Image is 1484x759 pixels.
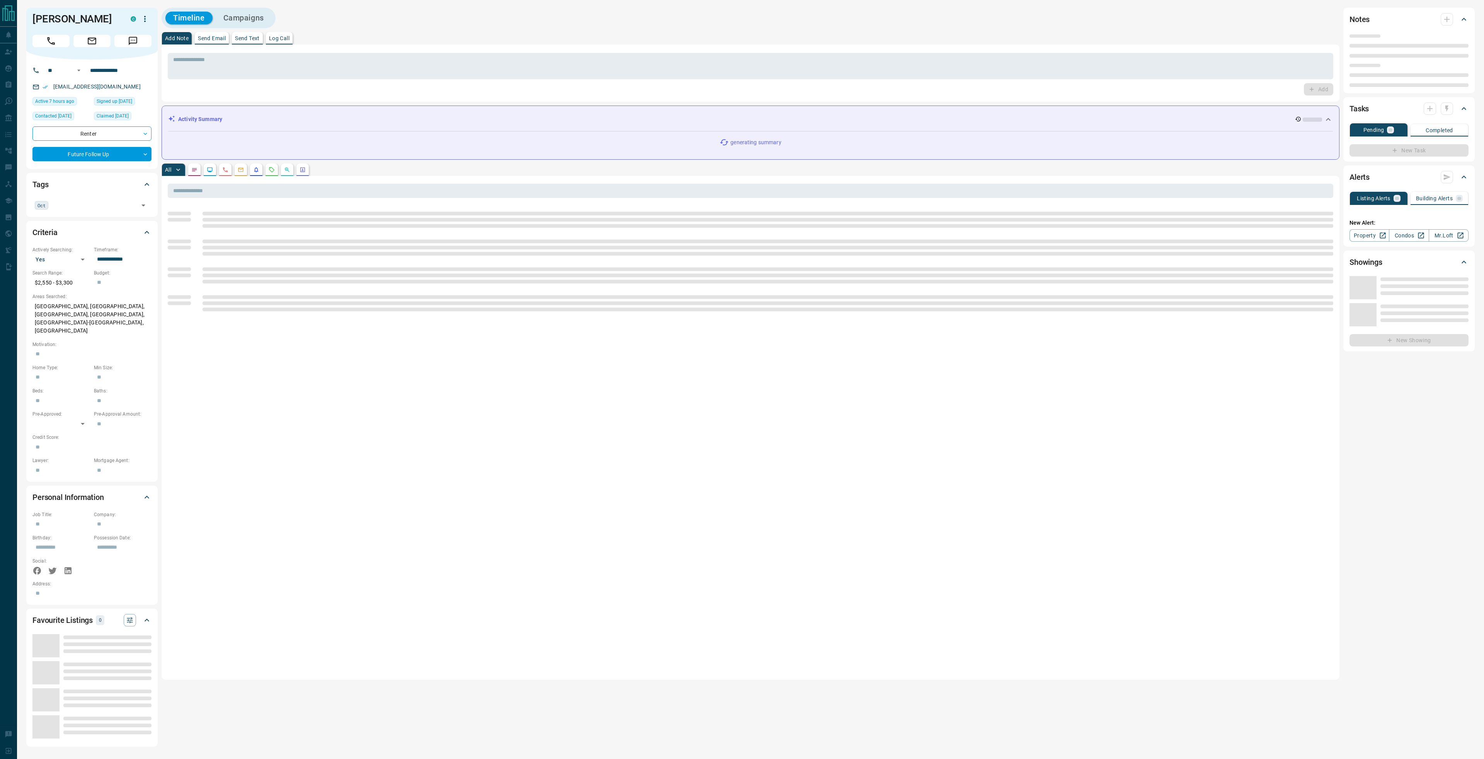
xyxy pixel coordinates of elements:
span: Claimed [DATE] [97,112,129,120]
svg: Calls [222,167,228,173]
p: [GEOGRAPHIC_DATA], [GEOGRAPHIC_DATA], [GEOGRAPHIC_DATA], [GEOGRAPHIC_DATA], [GEOGRAPHIC_DATA]-[GE... [32,300,151,337]
p: Listing Alerts [1357,196,1390,201]
p: Mortgage Agent: [94,457,151,464]
p: Send Text [235,36,260,41]
div: condos.ca [131,16,136,22]
p: Log Call [269,36,289,41]
svg: Opportunities [284,167,290,173]
span: Contacted [DATE] [35,112,71,120]
p: Pending [1363,127,1384,133]
a: [EMAIL_ADDRESS][DOMAIN_NAME] [53,84,141,90]
div: Tue Jul 22 2025 [94,112,151,123]
p: Credit Score: [32,434,151,441]
svg: Listing Alerts [253,167,259,173]
div: Sun Jul 10 2022 [94,97,151,108]
div: Activity Summary [168,112,1333,126]
h2: Favourite Listings [32,614,93,626]
p: $2,550 - $3,300 [32,276,90,289]
p: New Alert: [1350,219,1469,227]
p: All [165,167,171,172]
h2: Criteria [32,226,58,239]
button: Campaigns [216,12,272,24]
svg: Email Verified [43,84,48,90]
p: Building Alerts [1416,196,1453,201]
button: Timeline [165,12,213,24]
p: generating summary [730,138,781,147]
p: Lawyer: [32,457,90,464]
div: Favourite Listings0 [32,611,151,629]
p: Social: [32,558,90,565]
p: Home Type: [32,364,90,371]
p: Job Title: [32,511,90,518]
p: Pre-Approved: [32,411,90,418]
div: Fri Aug 15 2025 [32,112,90,123]
p: Birthday: [32,534,90,541]
div: Future Follow Up [32,147,151,161]
div: Criteria [32,223,151,242]
div: Sat Aug 16 2025 [32,97,90,108]
span: Oct [37,201,46,209]
span: Email [73,35,111,47]
div: Renter [32,126,151,141]
p: Address: [32,580,151,587]
svg: Notes [191,167,197,173]
div: Alerts [1350,168,1469,186]
h2: Tasks [1350,102,1369,115]
p: Send Email [198,36,226,41]
h2: Tags [32,178,48,191]
p: Baths: [94,387,151,394]
a: Property [1350,229,1389,242]
span: Signed up [DATE] [97,97,132,105]
p: Add Note [165,36,189,41]
h1: [PERSON_NAME] [32,13,119,25]
p: Company: [94,511,151,518]
div: Tags [32,175,151,194]
p: Activity Summary [178,115,222,123]
span: Call [32,35,70,47]
div: Showings [1350,253,1469,271]
div: Personal Information [32,488,151,507]
div: Tasks [1350,99,1469,118]
h2: Showings [1350,256,1382,268]
p: Pre-Approval Amount: [94,411,151,418]
p: 0 [98,616,102,624]
span: Active 7 hours ago [35,97,74,105]
button: Open [74,66,83,75]
p: Timeframe: [94,246,151,253]
a: Mr.Loft [1429,229,1469,242]
svg: Requests [269,167,275,173]
h2: Notes [1350,13,1370,26]
svg: Lead Browsing Activity [207,167,213,173]
p: Actively Searching: [32,246,90,253]
h2: Alerts [1350,171,1370,183]
p: Budget: [94,269,151,276]
a: Condos [1389,229,1429,242]
p: Search Range: [32,269,90,276]
p: Completed [1426,128,1453,133]
svg: Emails [238,167,244,173]
p: Min Size: [94,364,151,371]
p: Beds: [32,387,90,394]
svg: Agent Actions [300,167,306,173]
h2: Personal Information [32,491,104,503]
button: Open [138,200,149,211]
span: Message [114,35,151,47]
p: Motivation: [32,341,151,348]
div: Notes [1350,10,1469,29]
p: Areas Searched: [32,293,151,300]
p: Possession Date: [94,534,151,541]
div: Yes [32,253,90,266]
